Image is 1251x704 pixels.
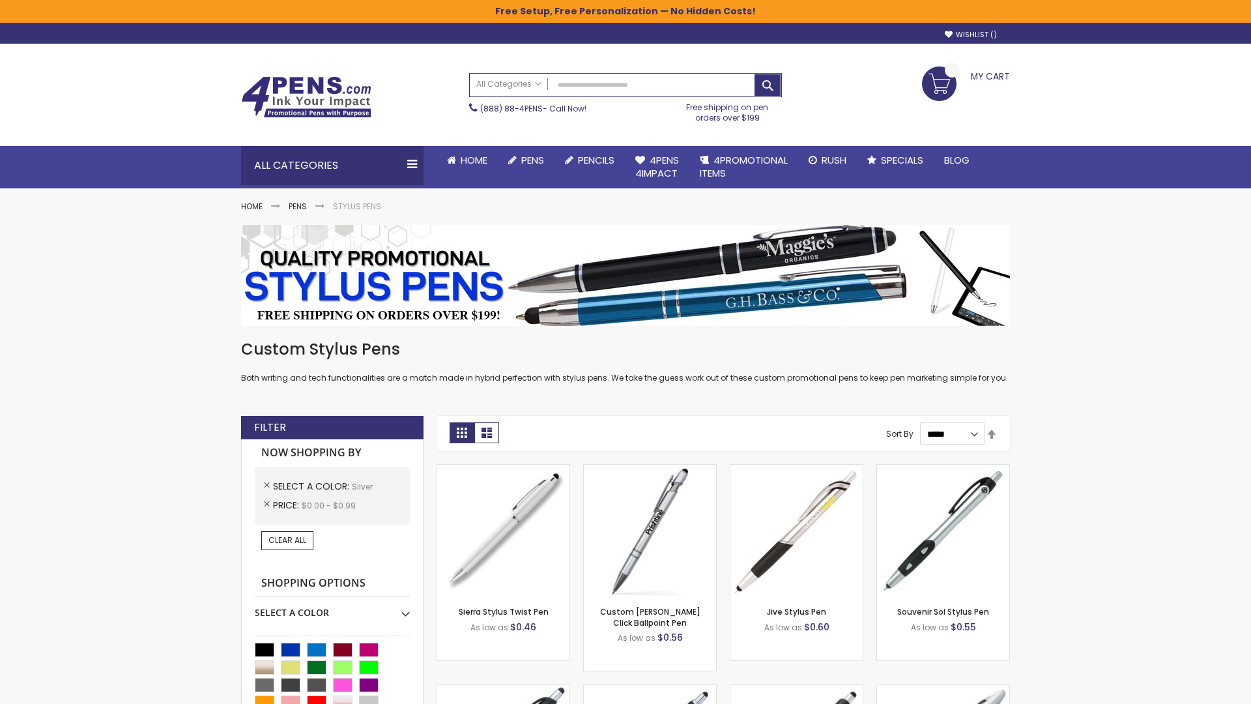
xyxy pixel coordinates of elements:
[437,464,569,475] a: Stypen-35-Silver
[470,74,548,95] a: All Categories
[934,146,980,175] a: Blog
[730,464,863,475] a: Jive Stylus Pen-Silver
[289,201,307,212] a: Pens
[886,428,913,439] label: Sort By
[255,597,410,619] div: Select A Color
[584,465,716,597] img: Custom Alex II Click Ballpoint Pen-Silver
[877,464,1009,475] a: Souvenir Sol Stylus Pen-Silver
[951,621,976,634] span: $0.55
[480,103,543,114] a: (888) 88-4PENS
[459,606,549,617] a: Sierra Stylus Twist Pen
[657,631,683,644] span: $0.56
[798,146,857,175] a: Rush
[554,146,625,175] a: Pencils
[877,684,1009,696] a: Twist Highlighter-Pen Stylus Combo-Silver
[241,146,424,185] div: All Categories
[461,153,487,167] span: Home
[945,30,997,40] a: Wishlist
[804,621,829,634] span: $0.60
[241,201,263,212] a: Home
[241,339,1010,384] div: Both writing and tech functionalities are a match made in hybrid perfection with stylus pens. We ...
[268,535,306,546] span: Clear All
[352,481,373,492] span: Silver
[911,622,949,633] span: As low as
[618,632,655,643] span: As low as
[600,606,700,628] a: Custom [PERSON_NAME] Click Ballpoint Pen
[255,570,410,598] strong: Shopping Options
[635,153,679,180] span: 4Pens 4impact
[476,79,541,89] span: All Categories
[764,622,802,633] span: As low as
[437,684,569,696] a: React Stylus Grip Pen-Silver
[241,225,1010,326] img: Stylus Pens
[584,684,716,696] a: Epiphany Stylus Pens-Silver
[584,464,716,475] a: Custom Alex II Click Ballpoint Pen-Silver
[241,339,1010,360] h1: Custom Stylus Pens
[273,499,302,512] span: Price
[857,146,934,175] a: Specials
[480,103,586,114] span: - Call Now!
[333,201,381,212] strong: Stylus Pens
[822,153,846,167] span: Rush
[470,622,508,633] span: As low as
[689,146,798,188] a: 4PROMOTIONALITEMS
[625,146,689,188] a: 4Pens4impact
[730,465,863,597] img: Jive Stylus Pen-Silver
[700,153,788,180] span: 4PROMOTIONAL ITEMS
[578,153,614,167] span: Pencils
[273,480,352,493] span: Select A Color
[877,465,1009,597] img: Souvenir Sol Stylus Pen-Silver
[521,153,544,167] span: Pens
[241,76,371,118] img: 4Pens Custom Pens and Promotional Products
[498,146,554,175] a: Pens
[730,684,863,696] a: Souvenir® Emblem Stylus Pen-Silver
[437,146,498,175] a: Home
[255,439,410,467] strong: Now Shopping by
[944,153,970,167] span: Blog
[673,97,783,123] div: Free shipping on pen orders over $199
[261,531,313,550] a: Clear All
[897,606,989,617] a: Souvenir Sol Stylus Pen
[510,621,536,634] span: $0.46
[767,606,826,617] a: Jive Stylus Pen
[437,465,569,597] img: Stypen-35-Silver
[302,500,356,511] span: $0.00 - $0.99
[450,422,474,443] strong: Grid
[881,153,923,167] span: Specials
[254,420,286,435] strong: Filter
